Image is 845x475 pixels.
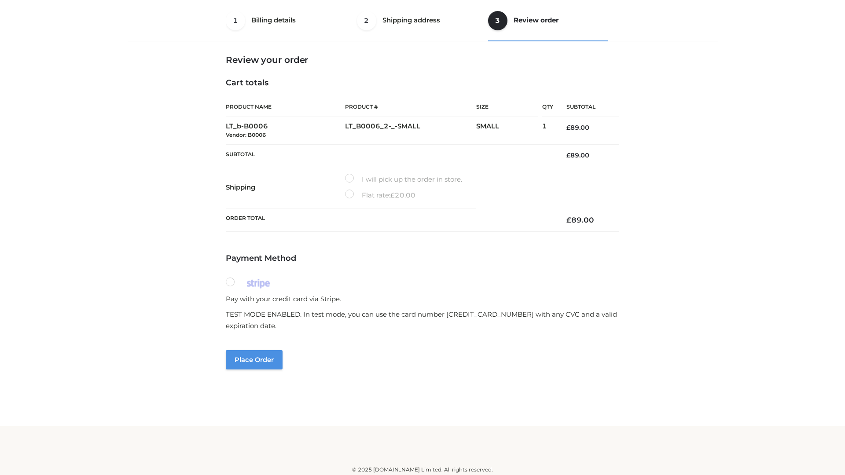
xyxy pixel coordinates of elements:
div: © 2025 [DOMAIN_NAME] Limited. All rights reserved. [131,465,714,474]
bdi: 89.00 [566,151,589,159]
th: Subtotal [226,144,553,166]
bdi: 20.00 [390,191,415,199]
th: Product Name [226,97,345,117]
td: SMALL [476,117,542,145]
th: Product # [345,97,476,117]
h4: Cart totals [226,78,619,88]
button: Place order [226,350,283,369]
p: Pay with your credit card via Stripe. [226,293,619,305]
small: Vendor: B0006 [226,132,266,138]
span: £ [566,216,571,224]
label: I will pick up the order in store. [345,174,462,185]
th: Shipping [226,166,345,208]
th: Order Total [226,208,553,232]
span: £ [566,124,570,132]
td: LT_B0006_2-_-SMALL [345,117,476,145]
h3: Review your order [226,55,619,65]
bdi: 89.00 [566,216,594,224]
th: Subtotal [553,97,619,117]
bdi: 89.00 [566,124,589,132]
td: LT_b-B0006 [226,117,345,145]
label: Flat rate: [345,190,415,201]
span: £ [390,191,395,199]
th: Qty [542,97,553,117]
p: TEST MODE ENABLED. In test mode, you can use the card number [CREDIT_CARD_NUMBER] with any CVC an... [226,309,619,331]
td: 1 [542,117,553,145]
span: £ [566,151,570,159]
h4: Payment Method [226,254,619,263]
th: Size [476,97,538,117]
